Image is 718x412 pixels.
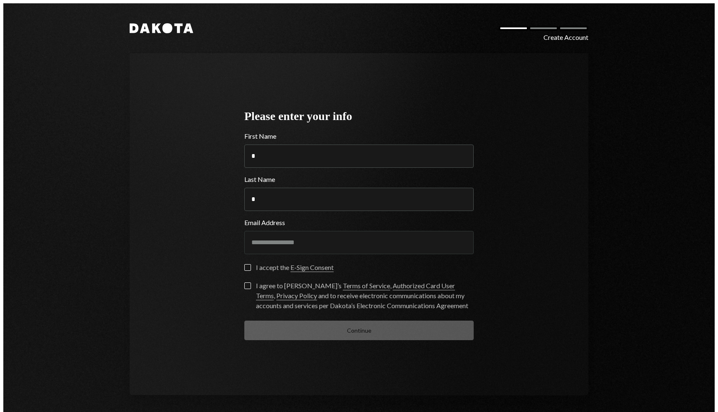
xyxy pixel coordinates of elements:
label: First Name [244,131,474,141]
button: I accept the E-Sign Consent [244,264,251,271]
a: Authorized Card User Terms [256,282,455,300]
a: E-Sign Consent [290,263,334,272]
div: Create Account [543,32,588,42]
label: Email Address [244,218,474,228]
label: Last Name [244,174,474,184]
a: Privacy Policy [276,292,317,300]
a: Terms of Service [343,282,390,290]
button: I agree to [PERSON_NAME]’s Terms of Service, Authorized Card User Terms, Privacy Policy and to re... [244,282,251,289]
div: Please enter your info [244,108,474,125]
div: I agree to [PERSON_NAME]’s , , and to receive electronic communications about my accounts and ser... [256,281,474,311]
div: I accept the [256,262,334,272]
